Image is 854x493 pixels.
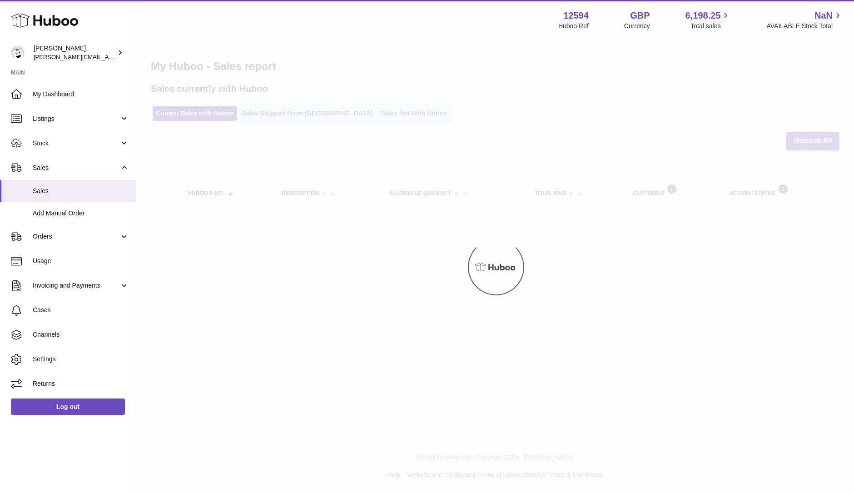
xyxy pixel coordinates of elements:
span: Add Manual Order [33,209,129,218]
span: 6,198.25 [685,10,721,22]
div: Huboo Ref [558,22,589,30]
span: Total sales [690,22,731,30]
a: Log out [11,398,125,415]
a: NaN AVAILABLE Stock Total [766,10,843,30]
span: Invoicing and Payments [33,281,119,290]
strong: GBP [630,10,650,22]
strong: 12594 [563,10,589,22]
span: Orders [33,232,119,241]
span: Cases [33,306,129,314]
span: Stock [33,139,119,148]
div: Currency [624,22,650,30]
div: [PERSON_NAME] [34,44,115,61]
span: Sales [33,187,129,195]
span: My Dashboard [33,90,129,99]
span: Sales [33,164,119,172]
span: Listings [33,115,119,123]
span: Channels [33,330,129,339]
img: owen@wearemakewaves.com [11,46,25,60]
span: Usage [33,257,129,265]
span: NaN [814,10,833,22]
span: Settings [33,355,129,364]
span: AVAILABLE Stock Total [766,22,843,30]
span: Returns [33,379,129,388]
span: [PERSON_NAME][EMAIL_ADDRESS][DOMAIN_NAME] [34,53,182,60]
a: 6,198.25 Total sales [685,10,731,30]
